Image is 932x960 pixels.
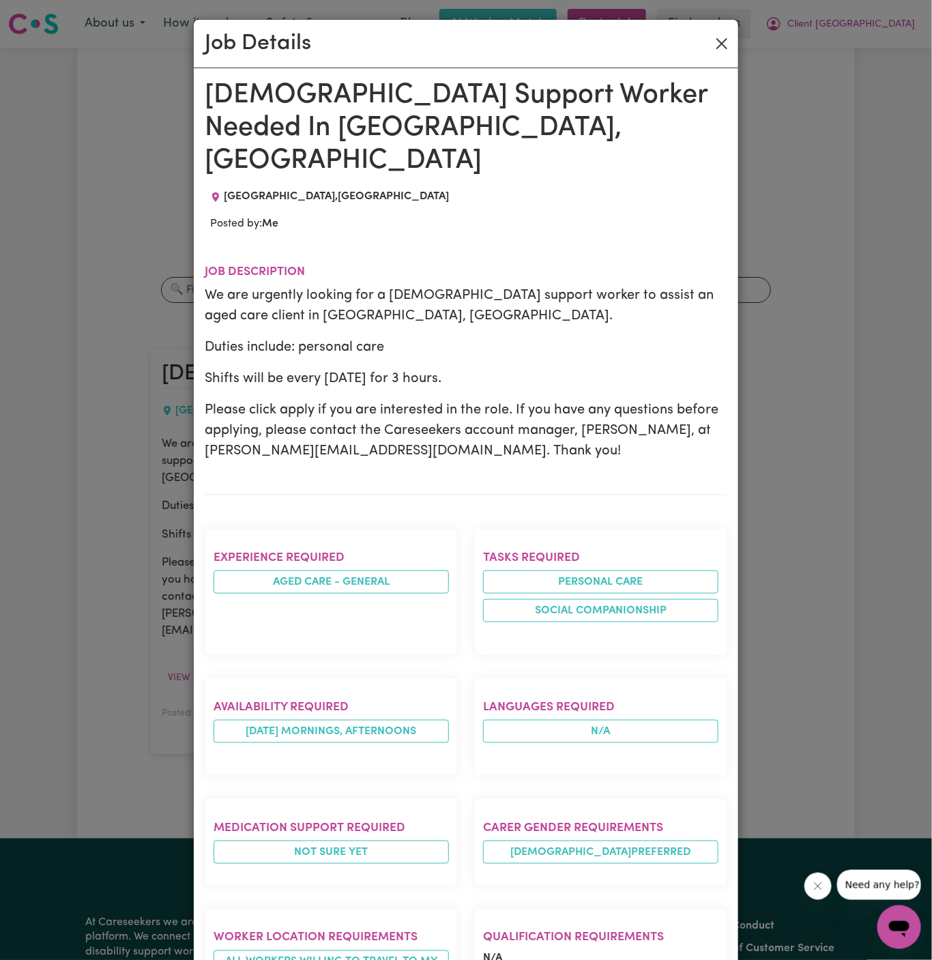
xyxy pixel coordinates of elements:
b: Me [262,218,278,229]
span: Not sure yet [214,841,449,864]
h2: Availability required [214,700,449,714]
h2: Tasks required [483,551,718,565]
h2: Experience required [214,551,449,565]
h1: [DEMOGRAPHIC_DATA] Support Worker Needed In [GEOGRAPHIC_DATA], [GEOGRAPHIC_DATA] [205,79,727,177]
h2: Job description [205,265,727,279]
h2: Carer gender requirements [483,821,718,835]
div: Job location: BAULKHAM HILLS, New South Wales [205,188,454,205]
iframe: Button to launch messaging window [877,905,921,949]
button: Close [711,33,733,55]
li: [DATE] mornings, afternoons [214,720,449,743]
span: Posted by: [210,218,278,229]
iframe: Message from company [837,870,921,900]
span: N/A [483,720,718,743]
h2: Languages required [483,700,718,714]
h2: Medication Support Required [214,821,449,835]
p: Duties include: personal care [205,337,727,358]
h2: Qualification requirements [483,931,718,945]
iframe: Close message [804,873,832,900]
p: We are urgently looking for a [DEMOGRAPHIC_DATA] support worker to assist an aged care client in ... [205,285,727,326]
li: Social companionship [483,599,718,622]
p: Shifts will be every [DATE] for 3 hours. [205,368,727,389]
p: Please click apply if you are interested in the role. If you have any questions before applying, ... [205,400,727,461]
li: Aged care - General [214,570,449,594]
h2: Worker location requirements [214,931,449,945]
span: [GEOGRAPHIC_DATA] , [GEOGRAPHIC_DATA] [224,191,449,202]
h2: Job Details [205,31,311,57]
span: [DEMOGRAPHIC_DATA] preferred [483,841,718,864]
li: Personal care [483,570,718,594]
